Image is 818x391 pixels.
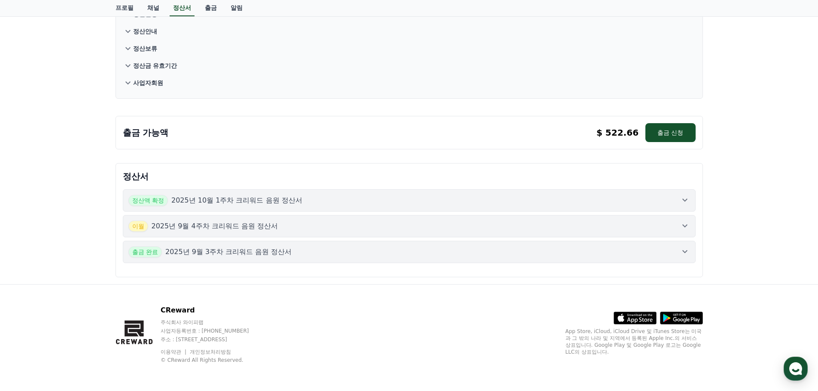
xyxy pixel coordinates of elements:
[133,44,157,53] p: 정산보류
[566,328,703,355] p: App Store, iCloud, iCloud Drive 및 iTunes Store는 미국과 그 밖의 나라 및 지역에서 등록된 Apple Inc.의 서비스 상표입니다. Goo...
[123,215,696,237] button: 이월 2025년 9월 4주차 크리워드 음원 정산서
[123,241,696,263] button: 출금 완료 2025년 9월 3주차 크리워드 음원 정산서
[161,305,265,315] p: CReward
[645,123,695,142] button: 출금 신청
[161,336,265,343] p: 주소 : [STREET_ADDRESS]
[596,127,639,139] p: $ 522.66
[123,74,696,91] button: 사업자회원
[123,170,696,182] p: 정산서
[171,195,302,206] p: 2025년 10월 1주차 크리워드 음원 정산서
[133,27,157,36] p: 정산안내
[3,272,57,294] a: 홈
[161,319,265,326] p: 주식회사 와이피랩
[128,221,148,232] span: 이월
[161,327,265,334] p: 사업자등록번호 : [PHONE_NUMBER]
[133,285,143,292] span: 설정
[165,247,292,257] p: 2025년 9월 3주차 크리워드 음원 정산서
[123,127,169,139] p: 출금 가능액
[190,349,231,355] a: 개인정보처리방침
[133,79,163,87] p: 사업자회원
[128,195,168,206] span: 정산액 확정
[27,285,32,292] span: 홈
[123,23,696,40] button: 정산안내
[161,357,265,364] p: © CReward All Rights Reserved.
[123,40,696,57] button: 정산보류
[111,272,165,294] a: 설정
[133,61,177,70] p: 정산금 유효기간
[79,285,89,292] span: 대화
[57,272,111,294] a: 대화
[152,221,278,231] p: 2025년 9월 4주차 크리워드 음원 정산서
[128,246,162,258] span: 출금 완료
[123,189,696,212] button: 정산액 확정 2025년 10월 1주차 크리워드 음원 정산서
[161,349,188,355] a: 이용약관
[123,57,696,74] button: 정산금 유효기간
